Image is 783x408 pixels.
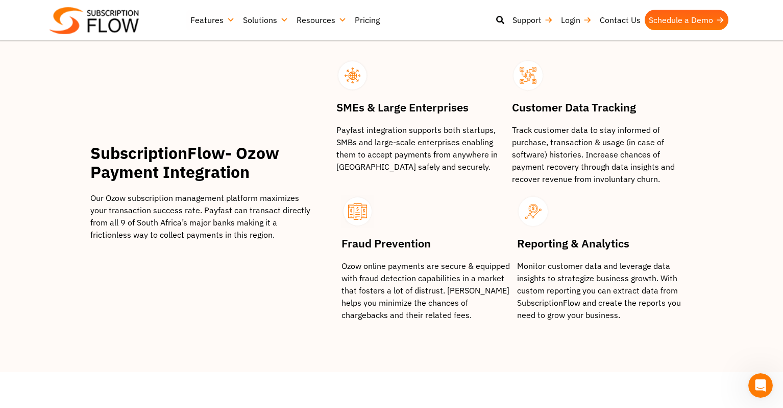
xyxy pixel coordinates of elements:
[341,260,512,321] p: Ozow online payments are secure & equipped with fraud detection capabilities in a market that fos...
[517,235,688,252] h3: Reporting & Analytics
[90,144,311,182] h2: SubscriptionFlow- Ozow Payment Integration
[336,124,507,173] p: Payfast integration supports both startups, SMBs and large-scale enterprises enabling them to acc...
[50,7,139,34] img: Subscriptionflow
[336,59,369,92] img: Feasibility in Payment Processing
[517,260,688,321] p: Monitor customer data and leverage data insights to strategize business growth. With custom repor...
[512,59,544,92] img: Online Payment Forms
[341,195,374,228] img: Dunning Management
[90,192,311,241] p: Our Ozow subscription management platform maximizes your transaction success rate. Payfast can tr...
[557,10,596,30] a: Login
[596,10,645,30] a: Contact Us
[351,10,384,30] a: Pricing
[336,99,507,116] h3: SMEs & Large Enterprises
[239,10,292,30] a: Solutions
[645,10,728,30] a: Schedule a Demo
[748,373,773,398] iframe: Intercom live chat
[512,99,682,116] h3: Customer Data Tracking
[186,10,239,30] a: Features
[292,10,351,30] a: Resources
[512,124,682,185] p: Track customer data to stay informed of purchase, transaction & usage (in case of software) histo...
[517,195,549,228] img: Analytics & Reporting
[341,235,512,252] h3: Fraud Prevention
[508,10,557,30] a: Support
